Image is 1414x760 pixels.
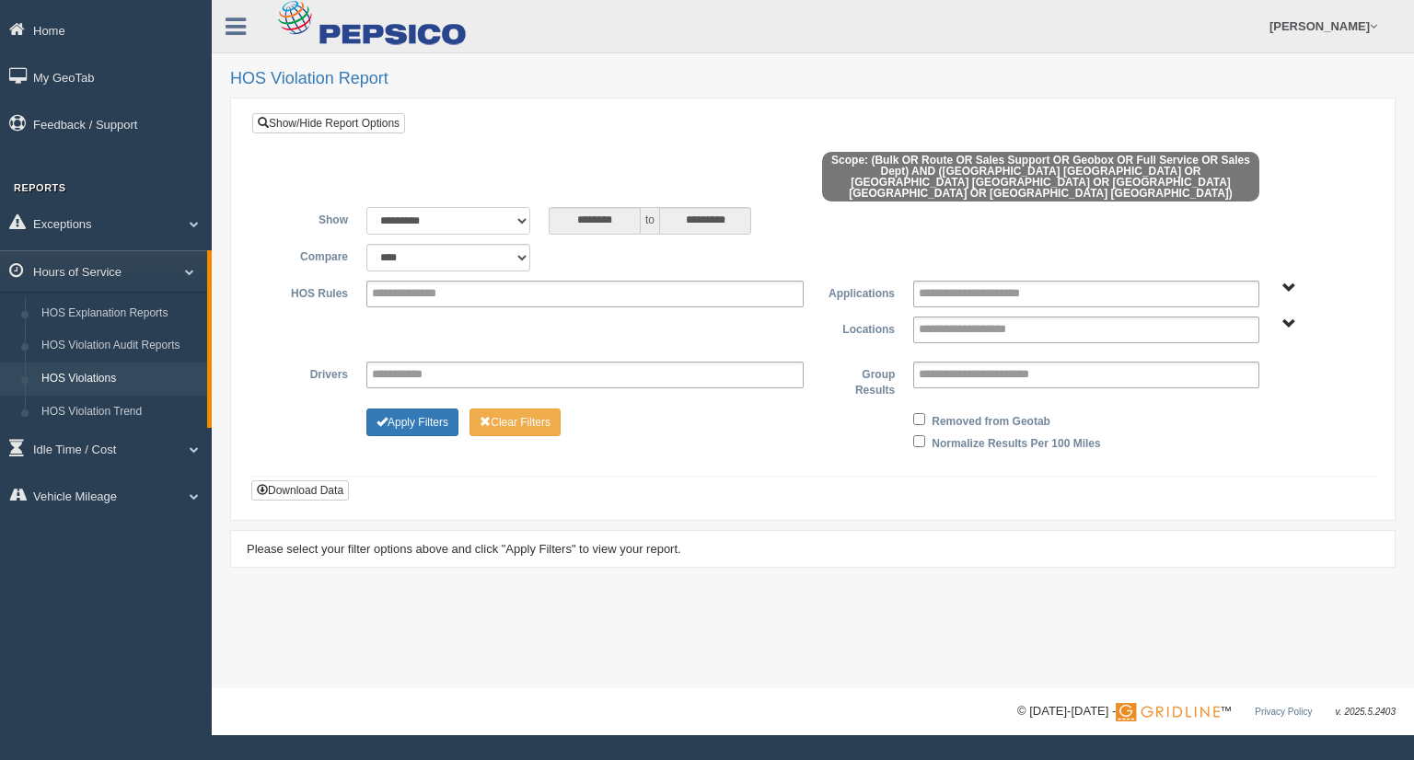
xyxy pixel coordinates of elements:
label: Show [266,207,357,229]
div: © [DATE]-[DATE] - ™ [1017,702,1396,721]
span: v. 2025.5.2403 [1336,707,1396,717]
a: HOS Violations [33,363,207,396]
a: HOS Violation Trend [33,396,207,429]
a: Privacy Policy [1255,707,1312,717]
button: Change Filter Options [469,409,561,436]
label: Applications [813,281,904,303]
span: Scope: (Bulk OR Route OR Sales Support OR Geobox OR Full Service OR Sales Dept) AND ([GEOGRAPHIC_... [822,152,1259,202]
label: Normalize Results Per 100 Miles [932,431,1100,453]
a: Show/Hide Report Options [252,113,405,133]
button: Download Data [251,480,349,501]
img: Gridline [1116,703,1220,721]
span: to [641,207,659,235]
label: Group Results [813,362,904,399]
a: HOS Violation Audit Reports [33,329,207,363]
h2: HOS Violation Report [230,70,1396,88]
label: HOS Rules [266,281,357,303]
label: Locations [813,317,904,339]
button: Change Filter Options [366,409,458,436]
a: HOS Explanation Reports [33,297,207,330]
label: Removed from Geotab [932,409,1050,431]
label: Compare [266,244,357,266]
span: Please select your filter options above and click "Apply Filters" to view your report. [247,542,681,556]
label: Drivers [266,362,357,384]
